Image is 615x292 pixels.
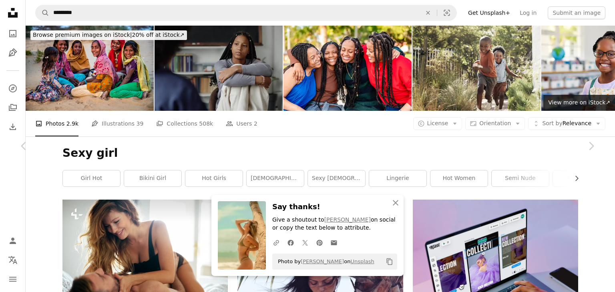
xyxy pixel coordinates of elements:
img: Happy, black kids running in garden and play game together outdoor at home. African children in b... [412,26,541,111]
a: Collections 508k [156,111,213,136]
span: 508k [199,119,213,128]
a: Share over email [327,234,341,250]
img: Black Teen Girl Listening to Therapist or Counsellor [155,26,283,111]
a: Share on Facebook [283,234,298,250]
button: Submit an image [548,6,605,19]
button: Clear [419,5,437,20]
h1: Sexy girl [62,146,578,160]
button: Menu [5,271,21,287]
span: Relevance [542,120,591,128]
a: hot girls [185,170,243,186]
span: Browse premium images on iStock | [33,32,132,38]
p: Give a shoutout to on social or copy the text below to attribute. [272,216,397,232]
a: young girl [553,170,610,186]
span: Orientation [479,120,511,126]
a: [PERSON_NAME] [324,216,371,223]
form: Find visuals sitewide [35,5,457,21]
a: Users 2 [226,111,257,136]
a: Share on Twitter [298,234,312,250]
a: Illustrations [5,45,21,61]
button: Visual search [437,5,456,20]
a: semi nude [492,170,549,186]
button: Language [5,252,21,268]
span: 20% off at iStock ↗ [33,32,185,38]
a: Unsplash [350,258,374,264]
button: License [413,117,462,130]
a: hot women [430,170,488,186]
a: Log in [515,6,541,19]
button: Search Unsplash [36,5,49,20]
span: License [427,120,448,126]
a: Illustrations 39 [91,111,143,136]
a: [DEMOGRAPHIC_DATA] girl [247,170,304,186]
img: Happy smiling playful group of 4 young Black Gen Z girls hanging out together outdoors [283,26,412,111]
span: 39 [137,119,144,128]
a: girl hot [63,170,120,186]
button: Copy to clipboard [383,255,396,268]
a: Photos [5,26,21,42]
a: Get Unsplash+ [463,6,515,19]
a: Next [567,108,615,184]
span: View more on iStock ↗ [548,99,610,106]
span: Photo by on [274,255,374,268]
a: Browse premium images on iStock|20% off at iStock↗ [26,26,192,45]
a: View more on iStock↗ [543,95,615,111]
a: [PERSON_NAME] [301,258,344,264]
a: Collections [5,100,21,116]
span: Sort by [542,120,562,126]
a: bikini girl [124,170,181,186]
a: Attractive young couple sharing intimate moments in bedroom [62,251,228,258]
button: Sort byRelevance [528,117,605,130]
a: Share on Pinterest [312,234,327,250]
span: 2 [254,119,257,128]
a: Explore [5,80,21,96]
h3: Say thanks! [272,201,397,213]
a: sexy [DEMOGRAPHIC_DATA] [308,170,365,186]
a: lingerie [369,170,426,186]
img: Group of happy Gypsy Indian girls, desert village, India [26,26,154,111]
button: Orientation [465,117,525,130]
a: Log in / Sign up [5,233,21,249]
